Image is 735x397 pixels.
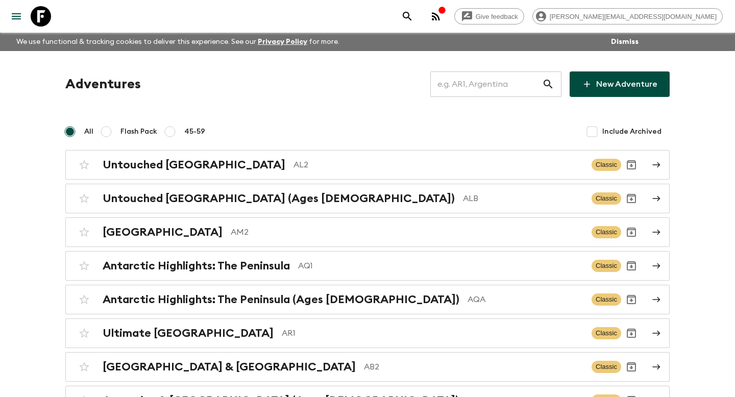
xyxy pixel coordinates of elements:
[592,327,621,339] span: Classic
[103,192,455,205] h2: Untouched [GEOGRAPHIC_DATA] (Ages [DEMOGRAPHIC_DATA])
[103,293,459,306] h2: Antarctic Highlights: The Peninsula (Ages [DEMOGRAPHIC_DATA])
[570,71,670,97] a: New Adventure
[65,184,670,213] a: Untouched [GEOGRAPHIC_DATA] (Ages [DEMOGRAPHIC_DATA])ALBClassicArchive
[592,192,621,205] span: Classic
[621,222,642,242] button: Archive
[364,361,583,373] p: AB2
[103,360,356,374] h2: [GEOGRAPHIC_DATA] & [GEOGRAPHIC_DATA]
[621,357,642,377] button: Archive
[103,158,285,171] h2: Untouched [GEOGRAPHIC_DATA]
[65,318,670,348] a: Ultimate [GEOGRAPHIC_DATA]AR1ClassicArchive
[463,192,583,205] p: ALB
[65,150,670,180] a: Untouched [GEOGRAPHIC_DATA]AL2ClassicArchive
[592,293,621,306] span: Classic
[592,226,621,238] span: Classic
[12,33,344,51] p: We use functional & tracking cookies to deliver this experience. See our for more.
[621,188,642,209] button: Archive
[65,74,141,94] h1: Adventures
[544,13,722,20] span: [PERSON_NAME][EMAIL_ADDRESS][DOMAIN_NAME]
[65,251,670,281] a: Antarctic Highlights: The PeninsulaAQ1ClassicArchive
[231,226,583,238] p: AM2
[608,35,641,49] button: Dismiss
[184,127,205,137] span: 45-59
[454,8,524,24] a: Give feedback
[65,352,670,382] a: [GEOGRAPHIC_DATA] & [GEOGRAPHIC_DATA]AB2ClassicArchive
[470,13,524,20] span: Give feedback
[602,127,661,137] span: Include Archived
[468,293,583,306] p: AQA
[592,159,621,171] span: Classic
[103,226,223,239] h2: [GEOGRAPHIC_DATA]
[532,8,723,24] div: [PERSON_NAME][EMAIL_ADDRESS][DOMAIN_NAME]
[621,155,642,175] button: Archive
[430,70,542,98] input: e.g. AR1, Argentina
[298,260,583,272] p: AQ1
[6,6,27,27] button: menu
[621,256,642,276] button: Archive
[592,260,621,272] span: Classic
[65,217,670,247] a: [GEOGRAPHIC_DATA]AM2ClassicArchive
[397,6,418,27] button: search adventures
[621,289,642,310] button: Archive
[103,259,290,272] h2: Antarctic Highlights: The Peninsula
[103,327,274,340] h2: Ultimate [GEOGRAPHIC_DATA]
[282,327,583,339] p: AR1
[258,38,307,45] a: Privacy Policy
[84,127,93,137] span: All
[293,159,583,171] p: AL2
[592,361,621,373] span: Classic
[65,285,670,314] a: Antarctic Highlights: The Peninsula (Ages [DEMOGRAPHIC_DATA])AQAClassicArchive
[621,323,642,343] button: Archive
[120,127,157,137] span: Flash Pack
